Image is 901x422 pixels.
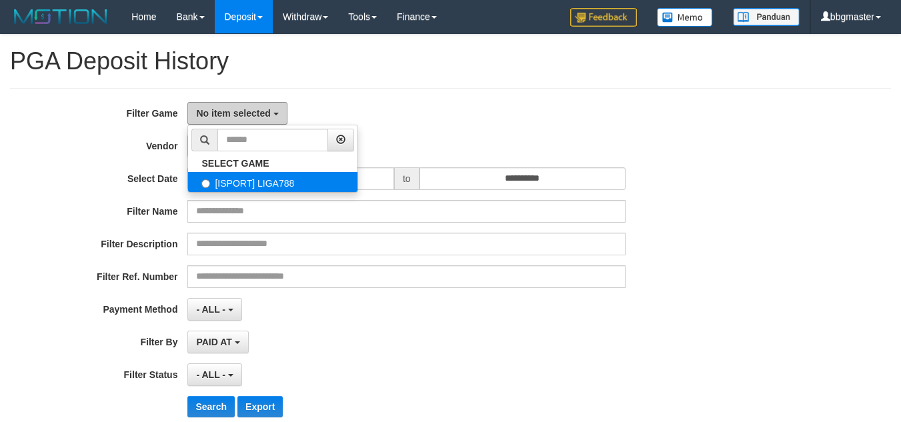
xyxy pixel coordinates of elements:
button: - ALL - [187,298,241,321]
img: Feedback.jpg [570,8,637,27]
span: No item selected [196,108,270,119]
img: Button%20Memo.svg [657,8,713,27]
label: [ISPORT] LIGA788 [188,172,357,192]
button: PAID AT [187,331,248,353]
input: [ISPORT] LIGA788 [201,179,210,188]
span: - ALL - [196,369,225,380]
span: to [394,167,419,190]
button: Export [237,396,283,417]
h1: PGA Deposit History [10,48,891,75]
button: No item selected [187,102,287,125]
button: - ALL - [187,363,241,386]
img: MOTION_logo.png [10,7,111,27]
span: - ALL - [196,304,225,315]
b: SELECT GAME [201,158,269,169]
span: PAID AT [196,337,231,347]
a: SELECT GAME [188,155,357,172]
button: Search [187,396,235,417]
img: panduan.png [733,8,800,26]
